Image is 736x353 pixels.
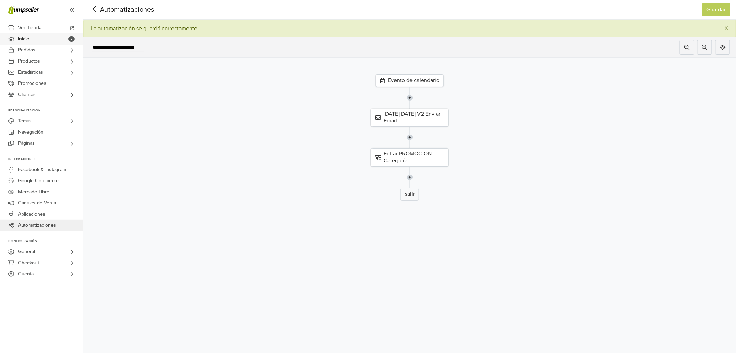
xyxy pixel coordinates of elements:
[8,239,83,243] p: Configuración
[18,78,46,89] span: Promociones
[18,127,43,138] span: Navegación
[18,89,36,100] span: Clientes
[18,22,41,33] span: Ver Tienda
[18,138,35,149] span: Páginas
[376,74,444,87] div: Evento de calendario
[18,257,39,268] span: Checkout
[371,109,449,127] div: [DATE][DATE] V2 Enviar Email
[18,67,43,78] span: Estadísticas
[91,25,199,32] div: La automatización se guardó correctamente.
[18,45,35,56] span: Pedidos
[18,115,32,127] span: Temas
[702,3,730,16] button: Guardar
[68,36,75,42] span: 7
[8,157,83,161] p: Integraciones
[18,186,49,198] span: Mercado Libre
[18,175,59,186] span: Google Commerce
[18,209,45,220] span: Aplicaciones
[407,87,413,109] img: line-7960e5f4d2b50ad2986e.svg
[18,33,29,45] span: Inicio
[18,198,56,209] span: Canales de Venta
[18,56,40,67] span: Productos
[8,109,83,113] p: Personalización
[725,23,729,33] span: ×
[400,188,419,201] div: salir
[89,5,143,15] span: Automatizaciones
[407,167,413,188] img: line-7960e5f4d2b50ad2986e.svg
[18,220,56,231] span: Automatizaciones
[18,268,34,280] span: Cuenta
[371,148,449,166] div: Filtrar PROMOCION Categoría
[18,164,66,175] span: Facebook & Instagram
[407,127,413,148] img: line-7960e5f4d2b50ad2986e.svg
[18,246,35,257] span: General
